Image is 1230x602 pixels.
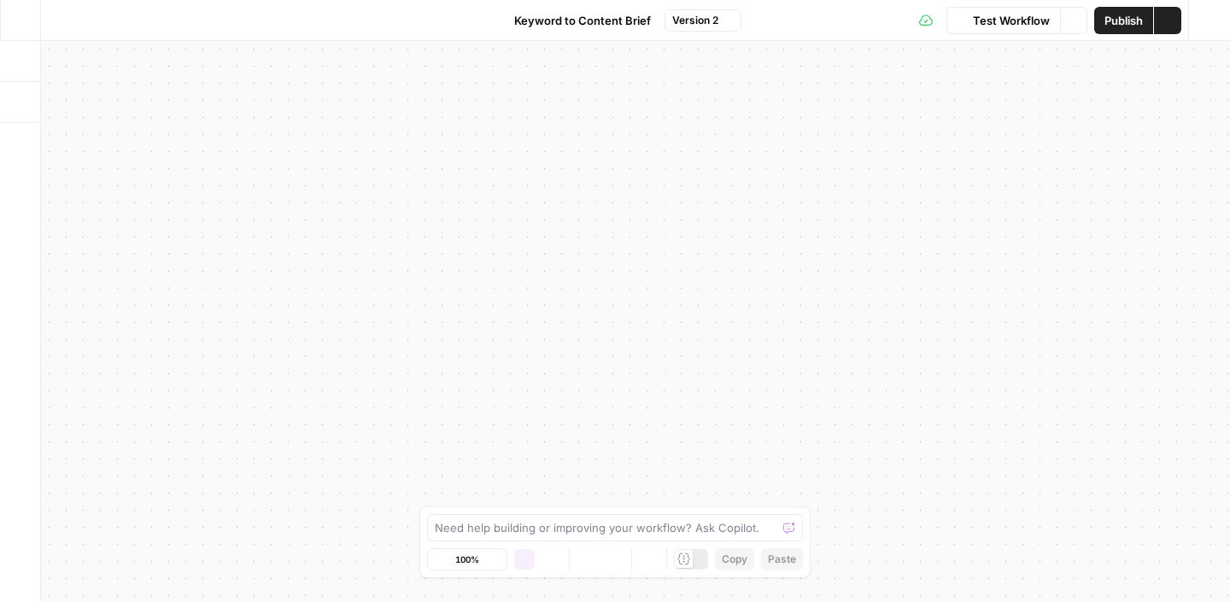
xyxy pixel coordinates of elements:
span: Paste [768,552,796,567]
span: Copy [722,552,747,567]
button: Version 2 [665,9,741,32]
button: Paste [761,548,803,570]
span: Publish [1104,12,1143,29]
span: Test Workflow [973,12,1050,29]
span: Version 2 [672,13,718,28]
span: Keyword to Content Brief [514,12,651,29]
span: 100% [455,552,479,566]
button: Test Workflow [946,7,1060,34]
button: Copy [715,548,754,570]
button: Keyword to Content Brief [489,7,661,34]
button: Publish [1094,7,1153,34]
